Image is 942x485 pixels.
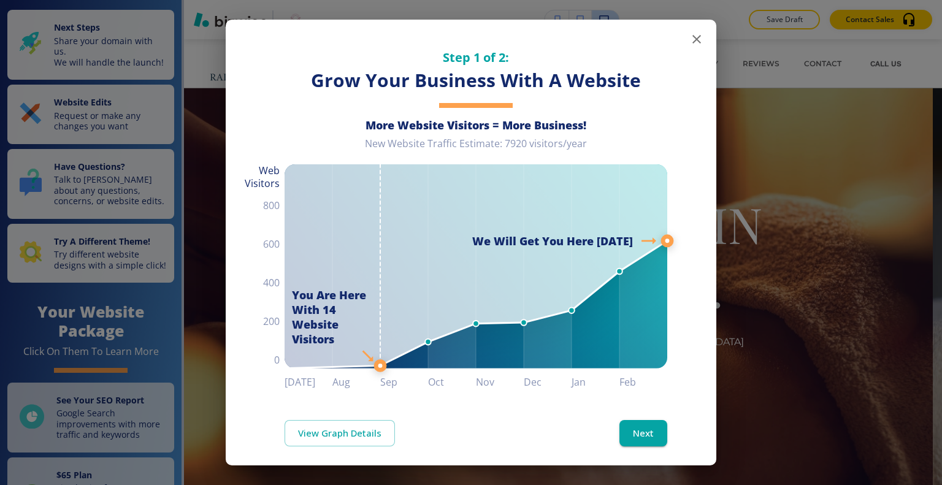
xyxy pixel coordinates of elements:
[619,373,667,391] h6: Feb
[476,373,524,391] h6: Nov
[285,68,667,93] h3: Grow Your Business With A Website
[285,49,667,66] h5: Step 1 of 2:
[285,137,667,160] div: New Website Traffic Estimate: 7920 visitors/year
[332,373,380,391] h6: Aug
[285,373,332,391] h6: [DATE]
[428,373,476,391] h6: Oct
[572,373,619,391] h6: Jan
[380,373,428,391] h6: Sep
[285,420,395,446] a: View Graph Details
[524,373,572,391] h6: Dec
[619,420,667,446] button: Next
[285,118,667,132] h6: More Website Visitors = More Business!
